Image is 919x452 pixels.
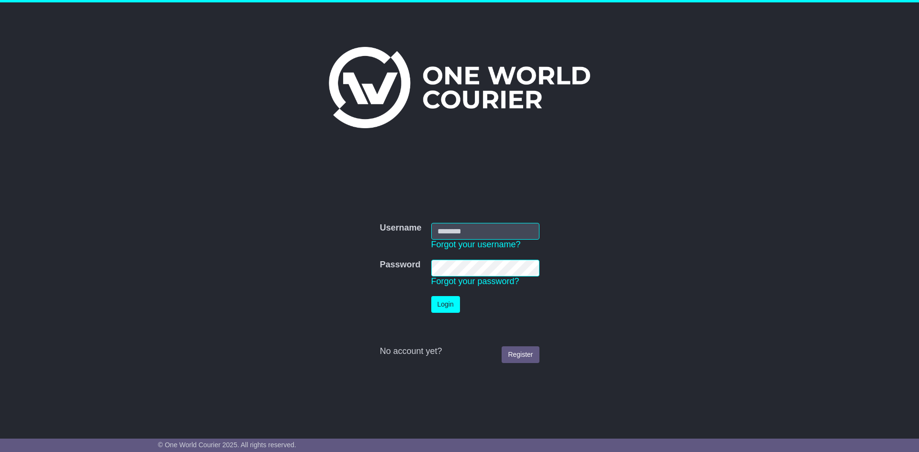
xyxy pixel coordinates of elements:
a: Register [502,346,539,363]
a: Forgot your password? [431,276,519,286]
button: Login [431,296,460,313]
span: © One World Courier 2025. All rights reserved. [158,441,296,449]
label: Username [380,223,421,233]
a: Forgot your username? [431,240,521,249]
img: One World [329,47,590,128]
div: No account yet? [380,346,539,357]
label: Password [380,260,420,270]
